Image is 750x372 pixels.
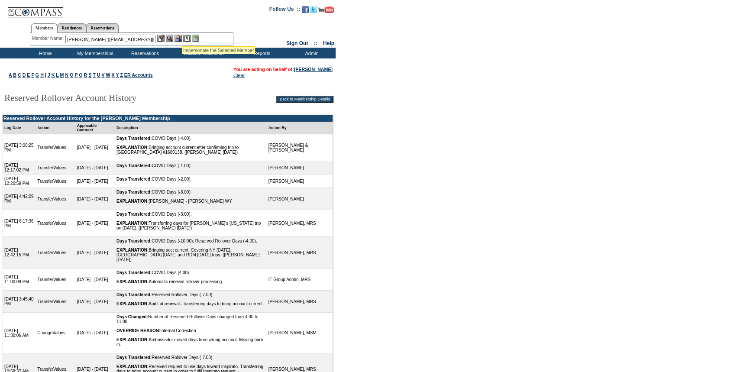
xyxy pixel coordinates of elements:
td: Action By [267,122,333,134]
td: Home [19,48,69,58]
img: b_edit.gif [157,35,165,42]
b: EXPLANATION: [116,279,149,284]
div: Transferring days for [PERSON_NAME]'s [US_STATE] trip on [DATE]. ([PERSON_NAME] [DATE]) [116,221,265,230]
a: N [65,72,68,78]
div: COVID Days (-4.00). [116,136,265,141]
a: Help [323,40,334,46]
div: Number of Reserved Rollover Days changed from 4.00 to 11.00. [116,314,265,324]
img: View [166,35,173,42]
a: U [97,72,100,78]
div: Internal Correction [116,328,265,333]
td: [DATE] 11:00:09 PM [3,268,36,291]
div: Automatic renewal rollover processing [116,279,265,284]
input: Back to Membership Details [276,96,333,103]
td: My Memberships [69,48,119,58]
a: S [88,72,91,78]
td: [DATE] - [DATE] [75,175,115,188]
a: G [36,72,39,78]
a: Clear [233,73,245,78]
td: TransferValues [36,175,75,188]
div: COVID Days (-1.00). [116,163,265,168]
b: Days Transfered: [116,136,152,141]
img: Follow us on Twitter [310,6,317,13]
td: [DATE] - [DATE] [75,268,115,291]
b: Days Transfered: [116,212,152,217]
b: Days Transfered: [116,270,152,275]
td: [DATE] 12:17:02 PM [3,161,36,175]
b: EXPLANATION: [116,145,149,150]
td: [DATE] 6:17:36 PM [3,210,36,237]
b: Days Transfered: [116,355,152,360]
div: COVID Days (-3.00). [116,212,265,217]
td: [PERSON_NAME], MRS [267,210,333,237]
td: [DATE] - [DATE] [75,188,115,210]
td: Reservations [119,48,169,58]
b: EXPLANATION: [116,301,149,306]
td: [DATE] 12:20:59 PM [3,175,36,188]
b: Days Transfered: [116,190,152,194]
span: :: [314,40,317,46]
td: [DATE] 12:42:15 PM [3,237,36,268]
a: R [84,72,87,78]
td: IT Group Admin, MRS [267,268,333,291]
td: Follow Us :: [269,5,300,16]
a: Become our fan on Facebook [302,9,309,14]
img: b_calculator.gif [192,35,199,42]
a: P [74,72,78,78]
a: Z [120,72,123,78]
b: Days Transfered: [116,239,152,243]
div: COVID Days (-3.00). [116,190,265,194]
td: [DATE] 11:30:06 AM [3,313,36,353]
b: EXPLANATION: [116,199,149,204]
a: Y [116,72,119,78]
img: Subscribe to our YouTube Channel [318,6,334,13]
td: TransferValues [36,237,75,268]
div: Bringing acct current. Covering NY [DATE], [GEOGRAPHIC_DATA] [DATE] and RDM [DATE] trips. ([PERSO... [116,248,265,262]
div: Member Name: [32,35,65,42]
td: Reports [236,48,286,58]
td: TransferValues [36,291,75,313]
b: Days Transfered: [116,292,152,297]
img: Impersonate [175,35,182,42]
td: [DATE] 3:45:40 PM [3,291,36,313]
a: ER Accounts [124,72,153,78]
b: Days Transfered: [116,177,152,181]
td: Reserved Rollover Account History for the [PERSON_NAME] Membership [3,115,333,122]
a: Reservations [86,23,119,32]
td: [PERSON_NAME] [267,188,333,210]
a: Subscribe to our YouTube Channel [318,9,334,14]
a: L [56,72,58,78]
td: Log Date [3,122,36,134]
a: V [101,72,104,78]
b: EXPLANATION: [116,337,149,342]
a: Members [31,23,58,33]
div: COVID Days (4.00). [116,270,265,275]
td: TransferValues [36,188,75,210]
a: Q [79,72,82,78]
a: T [93,72,96,78]
td: [PERSON_NAME] & [PERSON_NAME] [267,134,333,161]
a: Follow us on Twitter [310,9,317,14]
td: Description [115,122,267,134]
td: TransferValues [36,161,75,175]
a: Residences [57,23,86,32]
div: Audit at renewal - transferring days to bring account current. [116,301,265,306]
td: TransferValues [36,210,75,237]
a: D [23,72,26,78]
b: EXPLANATION: [116,364,149,369]
a: W [106,72,110,78]
td: Admin [286,48,336,58]
a: F [31,72,34,78]
td: [PERSON_NAME], MRS [267,237,333,268]
img: Reservations [183,35,191,42]
div: COVID Days (-10.00), Reserved Rollover Days (-4.00). [116,239,265,243]
a: C [18,72,21,78]
a: A [9,72,12,78]
td: Vacation Collection [169,48,236,58]
span: You are acting on behalf of: [233,67,333,72]
td: [DATE] - [DATE] [75,134,115,161]
b: Days Transfered: [116,163,152,168]
td: Action [36,122,75,134]
td: TransferValues [36,134,75,161]
td: Reserved Rollover Account History [2,86,225,112]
